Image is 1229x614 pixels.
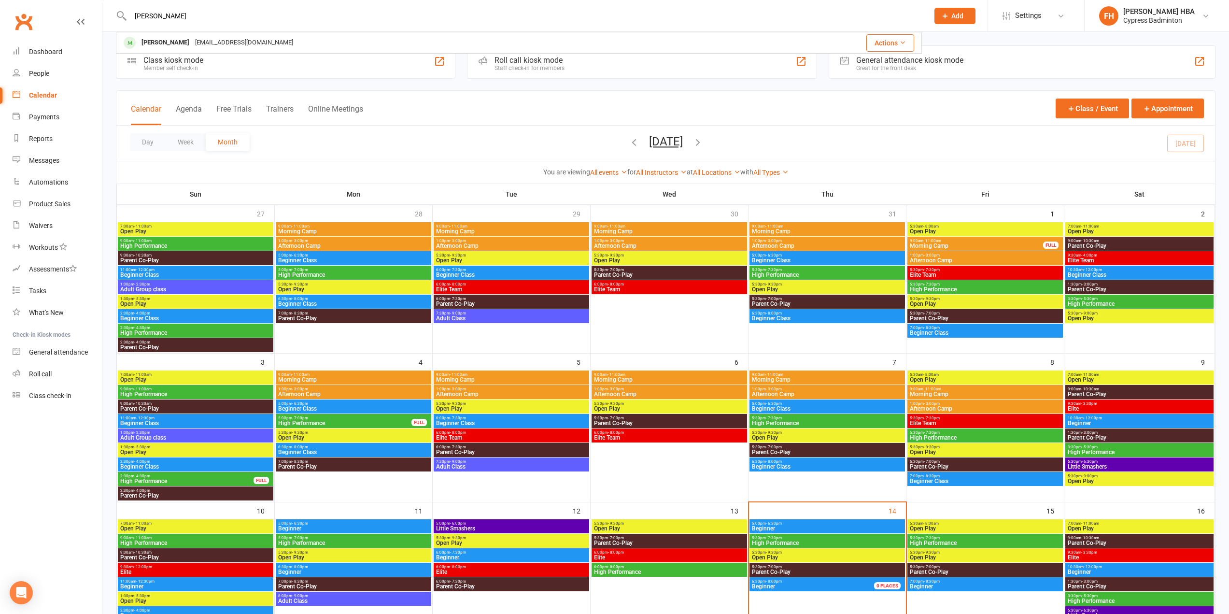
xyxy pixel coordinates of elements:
span: - 3:00pm [292,387,308,391]
span: - 11:00am [134,372,152,377]
span: Parent Co-Play [751,301,903,307]
span: - 8:00pm [766,311,782,315]
span: - 9:30pm [608,253,624,257]
div: Cypress Badminton [1123,16,1195,25]
span: - 4:00pm [134,311,150,315]
div: Reports [29,135,53,143]
span: Elite Team [593,286,745,292]
button: Class / Event [1056,99,1129,118]
span: 5:00pm [278,401,429,406]
span: 5:00pm [751,253,903,257]
span: Morning Camp [751,377,903,383]
span: Parent Co-Play [1067,391,1212,397]
span: 9:00am [278,224,429,228]
span: Morning Camp [909,391,1061,397]
div: 29 [573,205,590,221]
span: 6:30pm [751,311,903,315]
span: 9:00am [120,253,271,257]
div: Product Sales [29,200,71,208]
span: - 4:00pm [1081,253,1097,257]
span: 5:30pm [909,311,1061,315]
span: - 6:30pm [766,401,782,406]
span: Beginner Class [909,330,1061,336]
span: Elite Team [436,286,587,292]
span: - 11:00am [134,239,152,243]
span: Afternoon Camp [436,243,587,249]
button: Free Trials [216,104,252,125]
span: - 10:30am [1081,387,1099,391]
span: Parent Co-Play [120,406,271,412]
span: 1:00pm [751,239,903,243]
span: Parent Co-Play [436,301,587,307]
span: - 3:00pm [766,387,782,391]
a: General attendance kiosk mode [13,342,102,363]
button: Appointment [1131,99,1204,118]
a: Workouts [13,237,102,258]
span: - 3:00pm [608,239,624,243]
span: 2:30pm [120,326,271,330]
span: High Performance [120,243,271,249]
span: Beginner Class [278,301,429,307]
span: - 12:00pm [1084,268,1102,272]
div: General attendance kiosk mode [856,56,963,65]
span: 6:00pm [436,297,587,301]
button: [DATE] [649,135,683,148]
span: Morning Camp [909,243,1044,249]
span: Afternoon Camp [278,391,429,397]
a: People [13,63,102,85]
span: - 8:00pm [292,297,308,301]
span: 9:00am [593,224,745,228]
strong: for [627,168,636,176]
span: 9:00am [751,224,903,228]
span: Beginner Class [278,406,429,412]
span: Morning Camp [751,228,903,234]
span: 5:00pm [278,268,429,272]
span: Beginner Class [278,257,429,263]
span: - 11:00am [765,372,783,377]
span: 5:30pm [751,268,903,272]
span: 6:00pm [436,282,587,286]
span: Afternoon Camp [909,257,1061,263]
div: 9 [1201,354,1215,370]
span: 1:30pm [120,297,271,301]
span: 1:00pm [436,239,587,243]
span: - 7:00pm [608,268,624,272]
th: Tue [433,184,591,204]
span: 5:30pm [909,297,1061,301]
th: Fri [906,184,1064,204]
span: 5:30pm [1067,311,1212,315]
span: - 12:30pm [136,268,155,272]
span: - 11:00am [450,224,467,228]
span: 1:00pm [751,387,903,391]
span: 9:30am [1067,401,1212,406]
div: Workouts [29,243,58,251]
a: Payments [13,106,102,128]
a: Product Sales [13,193,102,215]
strong: at [687,168,693,176]
div: 3 [261,354,274,370]
span: 3:30pm [1067,297,1212,301]
span: Open Play [1067,377,1212,383]
div: [EMAIL_ADDRESS][DOMAIN_NAME] [192,36,296,50]
span: 1:00pm [120,282,271,286]
span: Open Play [909,228,1061,234]
div: Class kiosk mode [143,56,203,65]
button: Add [934,8,975,24]
span: 9:00am [1067,239,1212,243]
div: General attendance [29,348,88,356]
span: - 9:00pm [450,311,466,315]
strong: You are viewing [543,168,590,176]
span: Adult Group class [120,286,271,292]
div: 7 [892,354,906,370]
a: Messages [13,150,102,171]
span: 5:30am [909,372,1061,377]
span: - 7:00pm [292,268,308,272]
a: Class kiosk mode [13,385,102,407]
a: All events [590,169,627,176]
a: All Instructors [636,169,687,176]
span: 9:00am [1067,387,1212,391]
span: 5:30pm [593,268,745,272]
span: - 4:30pm [134,326,150,330]
div: 27 [257,205,274,221]
div: Payments [29,113,59,121]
